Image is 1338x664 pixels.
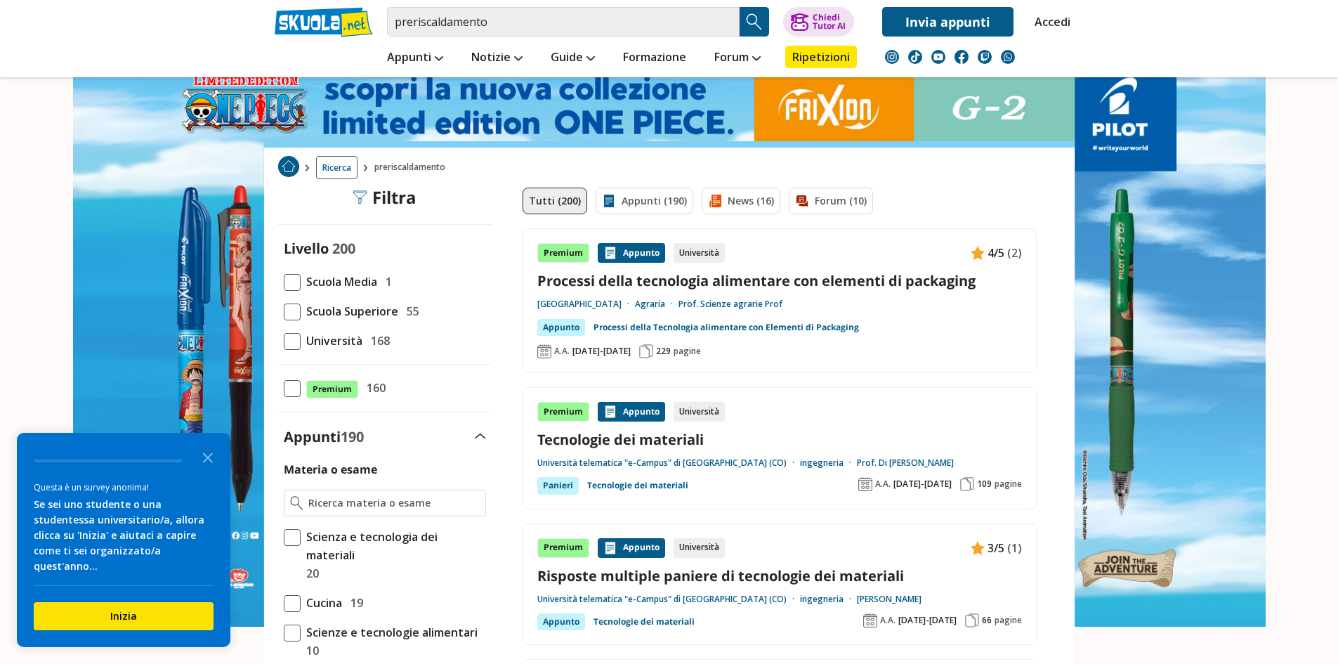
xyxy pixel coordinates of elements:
[674,538,725,558] div: Università
[345,594,363,612] span: 19
[603,246,617,260] img: Appunti contenuto
[537,243,589,263] div: Premium
[598,243,665,263] div: Appunto
[332,239,355,258] span: 200
[284,239,329,258] label: Livello
[537,477,579,494] div: Panieri
[17,433,230,647] div: Survey
[353,188,417,207] div: Filtra
[674,346,701,357] span: pagine
[656,346,671,357] span: 229
[537,538,589,558] div: Premium
[795,194,809,208] img: Forum filtro contenuto
[284,427,364,446] label: Appunti
[537,344,551,358] img: Anno accademico
[34,602,214,630] button: Inizia
[284,462,377,477] label: Materia o esame
[341,427,364,446] span: 190
[301,642,319,660] span: 10
[857,594,921,605] a: [PERSON_NAME]
[301,302,398,320] span: Scuola Superiore
[858,477,872,491] img: Anno accademico
[34,481,214,494] div: Questa è un survey anonima!
[977,479,992,490] span: 109
[537,457,800,469] a: Università telematica "e-Campus" di [GEOGRAPHIC_DATA] (CO)
[603,541,617,555] img: Appunti contenuto
[988,539,1004,557] span: 3/5
[301,594,342,612] span: Cucina
[598,402,665,422] div: Appunto
[523,188,587,214] a: Tutti (200)
[308,496,479,510] input: Ricerca materia o esame
[988,244,1004,262] span: 4/5
[639,344,653,358] img: Pagine
[800,594,857,605] a: ingegneria
[971,246,985,260] img: Appunti contenuto
[401,302,419,320] span: 55
[898,615,957,626] span: [DATE]-[DATE]
[857,457,954,469] a: Prof. Di [PERSON_NAME]
[34,497,214,574] div: Se sei uno studente o una studentessa universitario/a, allora clicca su 'Inizia' e aiutaci a capi...
[880,615,896,626] span: A.A.
[290,496,303,510] img: Ricerca materia o esame
[301,273,377,291] span: Scuola Media
[1007,244,1022,262] span: (2)
[301,623,478,642] span: Scienze e tecnologie alimentari
[278,156,299,177] img: Home
[893,479,952,490] span: [DATE]-[DATE]
[789,188,873,214] a: Forum (10)
[1007,539,1022,557] span: (1)
[1035,7,1064,37] a: Accedi
[678,299,782,310] a: Prof. Scienze agrarie Prof
[537,430,1022,449] a: Tecnologie dei materiali
[537,566,1022,585] a: Risposte multiple paniere di tecnologie dei materiali
[572,346,631,357] span: [DATE]-[DATE]
[995,479,1022,490] span: pagine
[593,613,695,630] a: Tecnologie dei materiali
[537,271,1022,290] a: Processi della tecnologia alimentare con elementi di packaging
[353,190,367,204] img: Filtra filtri mobile
[674,402,725,422] div: Università
[361,379,386,397] span: 160
[301,332,362,350] span: Università
[306,380,358,398] span: Premium
[971,541,985,555] img: Appunti contenuto
[593,319,859,336] a: Processi della Tecnologia alimentare con Elementi di Packaging
[596,188,693,214] a: Appunti (190)
[537,613,585,630] div: Appunto
[365,332,390,350] span: 168
[702,188,780,214] a: News (16)
[587,477,688,494] a: Tecnologie dei materiali
[674,243,725,263] div: Università
[635,299,678,310] a: Agraria
[316,156,358,179] a: Ricerca
[800,457,857,469] a: ingegneria
[965,613,979,627] img: Pagine
[995,615,1022,626] span: pagine
[301,564,319,582] span: 20
[475,434,486,439] img: Apri e chiudi sezione
[554,346,570,357] span: A.A.
[598,538,665,558] div: Appunto
[602,194,616,208] img: Appunti filtro contenuto
[537,402,589,422] div: Premium
[278,156,299,179] a: Home
[194,443,222,471] button: Close the survey
[301,528,486,564] span: Scienza e tecnologia dei materiali
[875,479,891,490] span: A.A.
[982,615,992,626] span: 66
[380,273,392,291] span: 1
[960,477,974,491] img: Pagine
[537,594,800,605] a: Università telematica "e-Campus" di [GEOGRAPHIC_DATA] (CO)
[863,613,877,627] img: Anno accademico
[708,194,722,208] img: News filtro contenuto
[537,319,585,336] div: Appunto
[603,405,617,419] img: Appunti contenuto
[537,299,635,310] a: [GEOGRAPHIC_DATA]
